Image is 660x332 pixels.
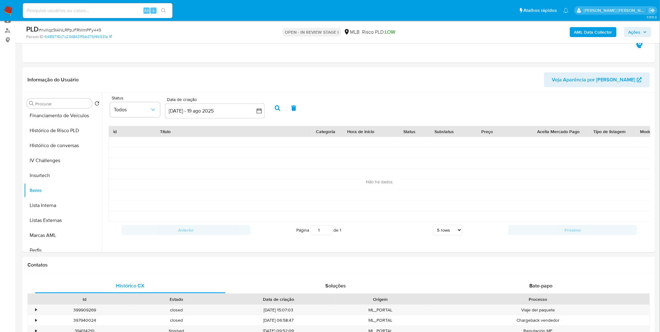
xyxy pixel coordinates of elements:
b: Person ID [26,34,43,40]
button: AML Data Collector [570,27,617,37]
div: 399909269 [39,305,130,315]
button: Histórico de conversas [24,138,102,153]
div: id [113,128,151,135]
div: • [35,307,37,313]
div: MLB [344,29,360,36]
button: Veja Aparência por [PERSON_NAME] [544,72,650,87]
button: Procurar [29,101,34,106]
div: closed [130,305,222,315]
button: Retornar ao pedido padrão [95,101,99,108]
div: ML_PORTAL [335,305,426,315]
div: Status [403,128,426,135]
span: Ações [628,27,641,37]
span: # nvXqz9lANLRPpJFRWmPFy449 [39,27,101,33]
div: Id [43,296,126,302]
div: Data de criação [226,296,330,302]
span: Bate-papo [530,282,553,289]
button: Financiamento de Veículos [24,108,102,123]
span: 3.155.0 [647,15,657,20]
span: LOW [385,28,395,36]
span: Página de [297,225,342,235]
div: Origem [339,296,422,302]
div: Título [160,128,307,135]
span: 1 [340,227,342,233]
div: Categoria [316,128,338,135]
div: Substatus [434,128,473,135]
input: Procurar [35,101,90,107]
div: Data de criação [165,97,265,103]
div: Viaje del paquete [426,305,650,315]
div: Processo [431,296,645,302]
div: 397940024 [39,315,130,325]
span: Alt [144,7,149,13]
button: Anterior [122,225,250,235]
button: search-icon [157,6,170,15]
a: Sair [649,7,655,14]
button: Listas Externas [24,213,102,228]
span: Todos [114,107,150,113]
span: Atalhos rápidos [524,7,557,14]
span: s [153,7,154,13]
div: closed [130,315,222,325]
button: Marcas AML [24,228,102,243]
button: IV Challenges [24,153,102,168]
b: AML Data Collector [574,27,612,37]
p: igor.silva@mercadolivre.com [584,7,647,13]
a: fc489716c7c2348431f1bb376f46931a [45,34,112,40]
span: Veja Aparência por [PERSON_NAME] [552,72,635,87]
div: Tipo de listagem [594,128,632,135]
div: Hora de início [347,128,395,135]
input: Pesquise usuários ou casos... [23,7,172,15]
button: Ações [624,27,651,37]
button: Próximo [508,225,637,235]
button: Histórico de Risco PLD [24,123,102,138]
span: Risco PLD: [362,29,395,36]
button: Items [24,183,102,198]
div: [DATE] 06:58:47 [222,315,335,325]
div: Estado [135,296,218,302]
button: [DATE] - 19 ago 2025 [165,103,265,118]
p: OPEN - IN REVIEW STAGE I [282,28,341,36]
h1: Informação do Usuário [27,77,79,83]
div: ML_PORTAL [335,315,426,325]
div: Preço [481,128,529,135]
a: Notificações [563,8,569,13]
button: Lista Interna [24,198,102,213]
b: PLD [26,24,39,34]
div: Aceita Mercado Pago [537,128,585,135]
button: Perfis [24,243,102,258]
div: [DATE] 15:07:03 [222,305,335,315]
div: Chargeback vendedor [426,315,650,325]
span: Soluções [325,282,346,289]
button: Insurtech [24,168,102,183]
h1: Contatos [27,262,650,268]
span: Status [112,96,162,100]
span: Histórico CX [116,282,144,289]
button: common.sort_by [110,102,160,117]
div: • [35,317,37,323]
